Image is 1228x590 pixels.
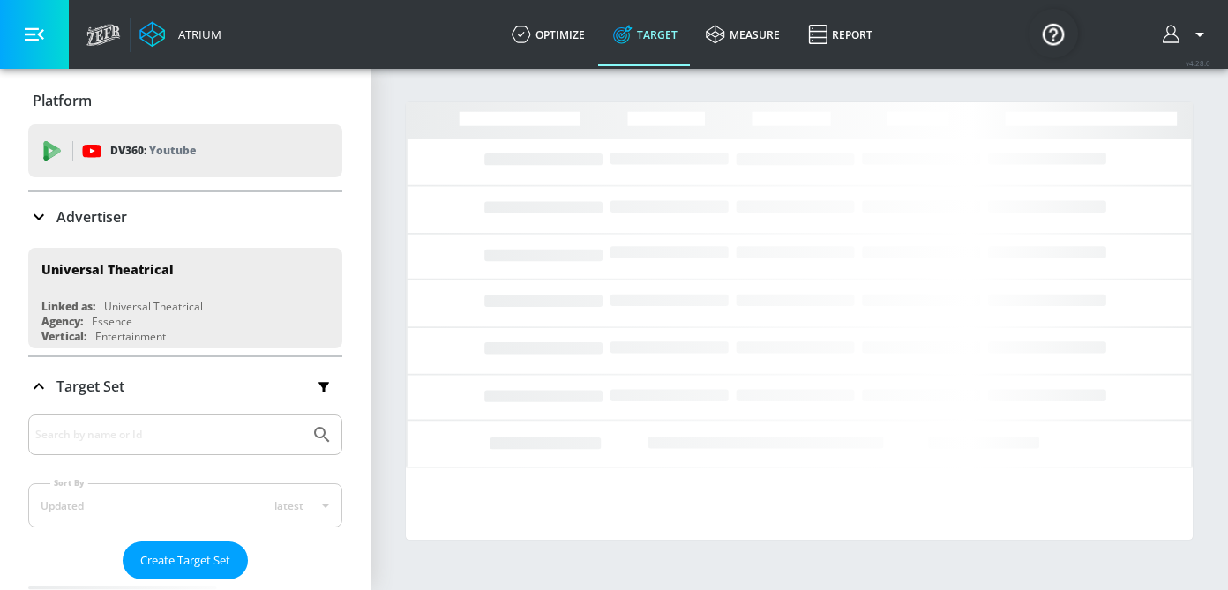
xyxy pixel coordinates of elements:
[28,248,342,348] div: Universal TheatricalLinked as:Universal TheatricalAgency:EssenceVertical:Entertainment
[1186,58,1210,68] span: v 4.28.0
[33,91,92,110] p: Platform
[104,299,203,314] div: Universal Theatrical
[123,541,248,579] button: Create Target Set
[139,21,221,48] a: Atrium
[92,314,132,329] div: Essence
[171,26,221,42] div: Atrium
[56,377,124,396] p: Target Set
[95,329,166,344] div: Entertainment
[41,314,83,329] div: Agency:
[28,76,342,125] div: Platform
[110,141,196,161] p: DV360:
[274,498,303,513] span: latest
[35,423,303,446] input: Search by name or Id
[692,3,794,66] a: measure
[28,192,342,242] div: Advertiser
[1029,9,1078,58] button: Open Resource Center
[41,261,174,278] div: Universal Theatrical
[41,498,84,513] div: Updated
[28,357,342,415] div: Target Set
[794,3,887,66] a: Report
[599,3,692,66] a: Target
[50,477,88,489] label: Sort By
[28,124,342,177] div: DV360: Youtube
[41,329,86,344] div: Vertical:
[149,141,196,160] p: Youtube
[498,3,599,66] a: optimize
[140,550,230,571] span: Create Target Set
[41,299,95,314] div: Linked as:
[56,207,127,227] p: Advertiser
